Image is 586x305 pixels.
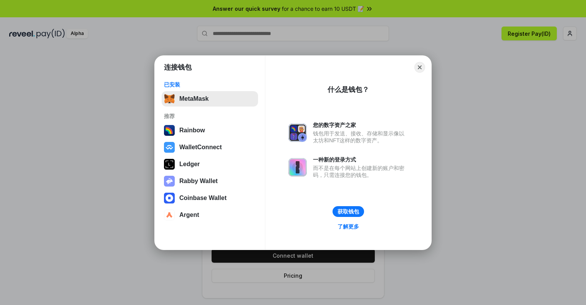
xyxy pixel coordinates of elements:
div: Coinbase Wallet [179,195,227,202]
div: 推荐 [164,113,256,120]
img: svg+xml,%3Csvg%20width%3D%2228%22%20height%3D%2228%22%20viewBox%3D%220%200%2028%2028%22%20fill%3D... [164,142,175,153]
img: svg+xml,%3Csvg%20width%3D%2228%22%20height%3D%2228%22%20viewBox%3D%220%200%2028%2028%22%20fill%3D... [164,210,175,220]
div: 已安装 [164,81,256,88]
img: svg+xml,%3Csvg%20xmlns%3D%22http%3A%2F%2Fwww.w3.org%2F2000%2Fsvg%22%20fill%3D%22none%22%20viewBox... [164,176,175,187]
button: Ledger [162,157,258,172]
a: 了解更多 [333,222,364,232]
button: Rainbow [162,123,258,138]
img: svg+xml,%3Csvg%20fill%3D%22none%22%20height%3D%2233%22%20viewBox%3D%220%200%2035%2033%22%20width%... [164,93,175,104]
div: WalletConnect [179,144,222,151]
button: Close [414,62,425,73]
div: 获取钱包 [338,208,359,215]
button: Argent [162,207,258,223]
div: Rabby Wallet [179,178,218,185]
div: 了解更多 [338,223,359,230]
button: MetaMask [162,91,258,107]
div: Ledger [179,161,200,168]
button: 获取钱包 [333,206,364,217]
div: 钱包用于发送、接收、存储和显示像以太坊和NFT这样的数字资产。 [313,130,408,144]
div: 您的数字资产之家 [313,122,408,128]
div: 而不是在每个网站上创建新的账户和密码，只需连接您的钱包。 [313,165,408,178]
div: Argent [179,212,199,218]
button: Rabby Wallet [162,173,258,189]
button: WalletConnect [162,140,258,155]
img: svg+xml,%3Csvg%20width%3D%22120%22%20height%3D%22120%22%20viewBox%3D%220%200%20120%20120%22%20fil... [164,125,175,136]
h1: 连接钱包 [164,63,192,72]
div: Rainbow [179,127,205,134]
img: svg+xml,%3Csvg%20width%3D%2228%22%20height%3D%2228%22%20viewBox%3D%220%200%2028%2028%22%20fill%3D... [164,193,175,203]
img: svg+xml,%3Csvg%20xmlns%3D%22http%3A%2F%2Fwww.w3.org%2F2000%2Fsvg%22%20width%3D%2228%22%20height%3... [164,159,175,170]
div: 什么是钱包？ [328,85,369,94]
img: svg+xml,%3Csvg%20xmlns%3D%22http%3A%2F%2Fwww.w3.org%2F2000%2Fsvg%22%20fill%3D%22none%22%20viewBox... [288,123,307,142]
img: svg+xml,%3Csvg%20xmlns%3D%22http%3A%2F%2Fwww.w3.org%2F2000%2Fsvg%22%20fill%3D%22none%22%20viewBox... [288,158,307,177]
button: Coinbase Wallet [162,190,258,206]
div: 一种新的登录方式 [313,156,408,163]
div: MetaMask [179,95,209,102]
